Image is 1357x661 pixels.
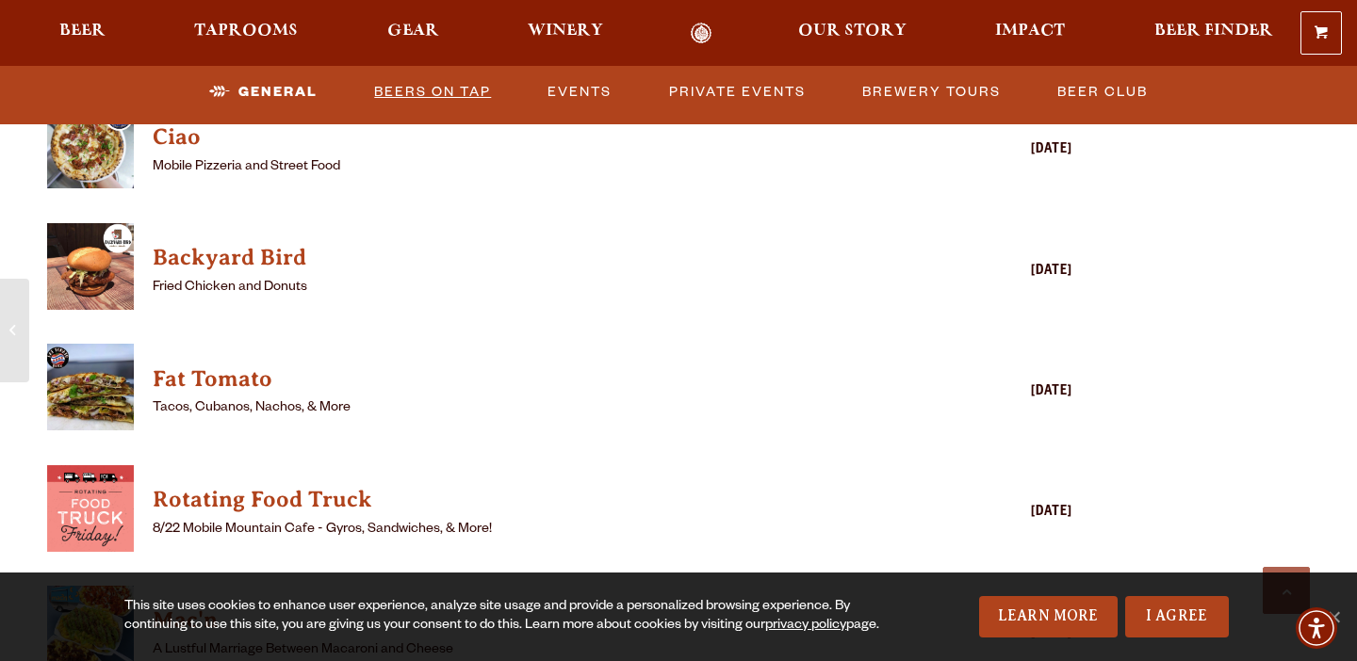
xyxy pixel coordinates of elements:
a: General [202,71,325,114]
a: Events [540,71,619,114]
a: Learn More [979,596,1118,637]
p: 8/22 Mobile Mountain Cafe - Gyros, Sandwiches, & More! [153,519,912,541]
a: View Fat Tomato details (opens in a new window) [153,361,912,398]
span: Impact [995,24,1065,39]
span: Beer [59,24,106,39]
div: This site uses cookies to enhance user experience, analyze site usage and provide a personalized ... [124,598,882,636]
img: thumbnail food truck [47,344,134,430]
a: View Fat Tomato details (opens in a new window) [47,344,134,441]
div: Accessibility Menu [1296,607,1337,649]
a: Odell Home [666,23,737,44]
a: Impact [983,23,1077,44]
a: View Rotating Food Truck details (opens in a new window) [47,465,134,562]
p: Mobile Pizzeria and Street Food [153,156,912,179]
img: thumbnail food truck [47,465,134,552]
a: Taprooms [182,23,310,44]
span: Our Story [798,24,907,39]
h4: Fat Tomato [153,364,912,395]
a: View Ciao details (opens in a new window) [47,102,134,199]
a: Private Events [662,71,813,114]
a: Our Story [786,23,919,44]
span: Gear [387,24,439,39]
img: thumbnail food truck [47,102,134,188]
span: Taprooms [194,24,298,39]
p: Fried Chicken and Donuts [153,277,912,299]
a: Winery [515,23,615,44]
a: Gear [375,23,451,44]
a: Scroll to top [1263,567,1310,614]
a: View Backyard Bird details (opens in a new window) [47,223,134,320]
h4: Rotating Food Truck [153,485,912,515]
span: Beer Finder [1154,24,1273,39]
a: I Agree [1125,596,1229,637]
a: View Backyard Bird details (opens in a new window) [153,239,912,277]
a: Beer Finder [1142,23,1285,44]
div: [DATE] [922,502,1072,524]
a: View Ciao details (opens in a new window) [153,119,912,156]
p: Tacos, Cubanos, Nachos, & More [153,397,912,420]
div: [DATE] [922,139,1072,162]
a: Beers on Tap [367,71,499,114]
a: Beer [47,23,118,44]
h4: Ciao [153,122,912,153]
a: Beer Club [1050,71,1155,114]
div: [DATE] [922,261,1072,283]
a: privacy policy [765,619,846,634]
a: Brewery Tours [855,71,1008,114]
h4: Backyard Bird [153,243,912,273]
a: View Rotating Food Truck details (opens in a new window) [153,481,912,519]
img: thumbnail food truck [47,223,134,310]
div: [DATE] [922,381,1072,404]
span: Winery [528,24,603,39]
